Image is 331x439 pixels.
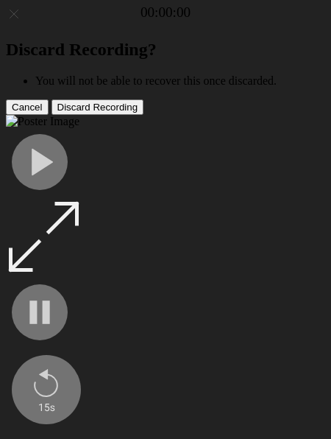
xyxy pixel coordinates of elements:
button: Discard Recording [51,99,144,115]
button: Cancel [6,99,49,115]
a: 00:00:00 [140,4,191,21]
h2: Discard Recording? [6,40,325,60]
li: You will not be able to recover this once discarded. [35,74,325,88]
img: Poster Image [6,115,79,128]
